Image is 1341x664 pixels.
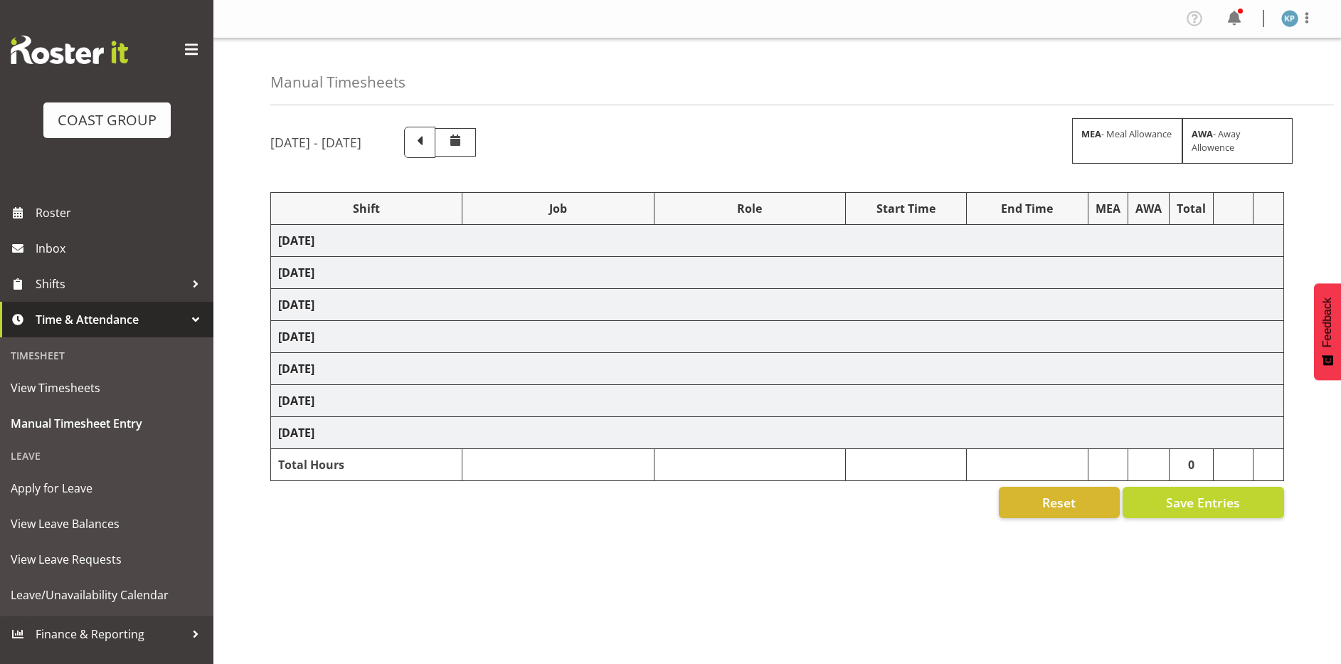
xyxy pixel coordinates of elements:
div: Job [470,200,646,217]
span: Shifts [36,273,185,295]
span: Reset [1042,493,1076,512]
span: Inbox [36,238,206,259]
td: 0 [1169,449,1213,481]
span: View Timesheets [11,377,203,399]
div: MEA [1096,200,1120,217]
div: Role [662,200,838,217]
span: Time & Attendance [36,309,185,330]
strong: AWA [1192,127,1213,140]
span: View Leave Balances [11,513,203,534]
img: kent-pollard5758.jpg [1281,10,1298,27]
div: - Meal Allowance [1072,118,1182,164]
span: Feedback [1321,297,1334,347]
a: Apply for Leave [4,470,210,506]
div: - Away Allowence [1182,118,1293,164]
h5: [DATE] - [DATE] [270,135,361,150]
div: Timesheet [4,341,210,370]
h4: Manual Timesheets [270,74,406,90]
a: View Timesheets [4,370,210,406]
div: COAST GROUP [58,110,157,131]
span: Roster [36,202,206,223]
div: AWA [1135,200,1162,217]
td: [DATE] [271,289,1284,321]
span: View Leave Requests [11,549,203,570]
td: [DATE] [271,353,1284,385]
div: Start Time [853,200,959,217]
button: Feedback - Show survey [1314,283,1341,380]
span: Save Entries [1166,493,1240,512]
span: Manual Timesheet Entry [11,413,203,434]
button: Save Entries [1123,487,1284,518]
div: Leave [4,441,210,470]
button: Reset [999,487,1120,518]
span: Finance & Reporting [36,623,185,645]
div: End Time [974,200,1080,217]
td: Total Hours [271,449,462,481]
td: [DATE] [271,321,1284,353]
td: [DATE] [271,417,1284,449]
span: Leave/Unavailability Calendar [11,584,203,606]
img: Rosterit website logo [11,36,128,64]
div: Total [1177,200,1206,217]
a: View Leave Balances [4,506,210,542]
a: Manual Timesheet Entry [4,406,210,441]
td: [DATE] [271,225,1284,257]
td: [DATE] [271,257,1284,289]
td: [DATE] [271,385,1284,417]
div: Shift [278,200,455,217]
a: View Leave Requests [4,542,210,577]
span: Apply for Leave [11,478,203,499]
a: Leave/Unavailability Calendar [4,577,210,613]
strong: MEA [1081,127,1101,140]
